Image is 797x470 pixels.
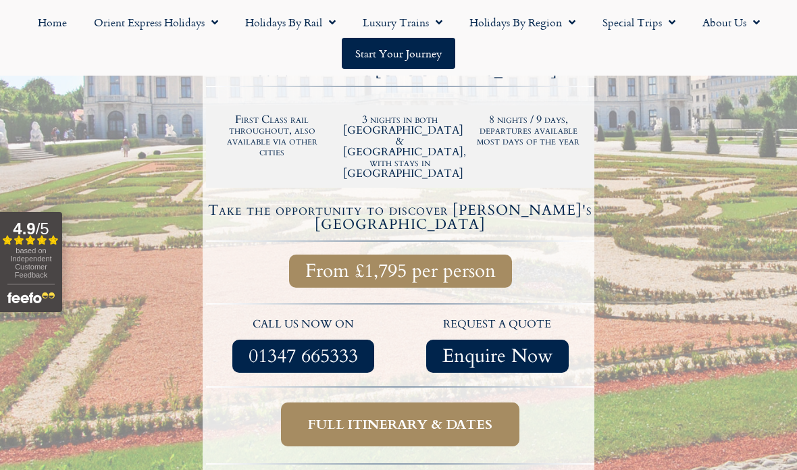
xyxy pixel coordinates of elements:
h4: Take the opportunity to discover [PERSON_NAME]'s [GEOGRAPHIC_DATA] [208,203,592,232]
a: From £1,795 per person [289,255,512,288]
a: 01347 665333 [232,340,374,373]
span: 01347 665333 [249,348,358,365]
h2: 3 nights in both [GEOGRAPHIC_DATA] & [GEOGRAPHIC_DATA], with stays in [GEOGRAPHIC_DATA] [343,114,458,179]
span: From £1,795 per person [305,263,496,280]
h2: 8 nights / 9 days, departures available most days of the year [471,114,586,147]
span: Full itinerary & dates [308,416,492,433]
a: Luxury Trains [349,7,456,38]
a: Full itinerary & dates [281,402,519,446]
nav: Menu [7,7,790,69]
h2: First Class rail throughout, also available via other cities [215,114,330,157]
a: Orient Express Holidays [80,7,232,38]
a: Holidays by Region [456,7,589,38]
a: Home [24,7,80,38]
p: request a quote [407,316,588,334]
a: Start your Journey [342,38,455,69]
a: Special Trips [589,7,689,38]
a: Enquire Now [426,340,569,373]
p: call us now on [213,316,394,334]
span: Enquire Now [442,348,552,365]
a: Holidays by Rail [232,7,349,38]
a: About Us [689,7,773,38]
